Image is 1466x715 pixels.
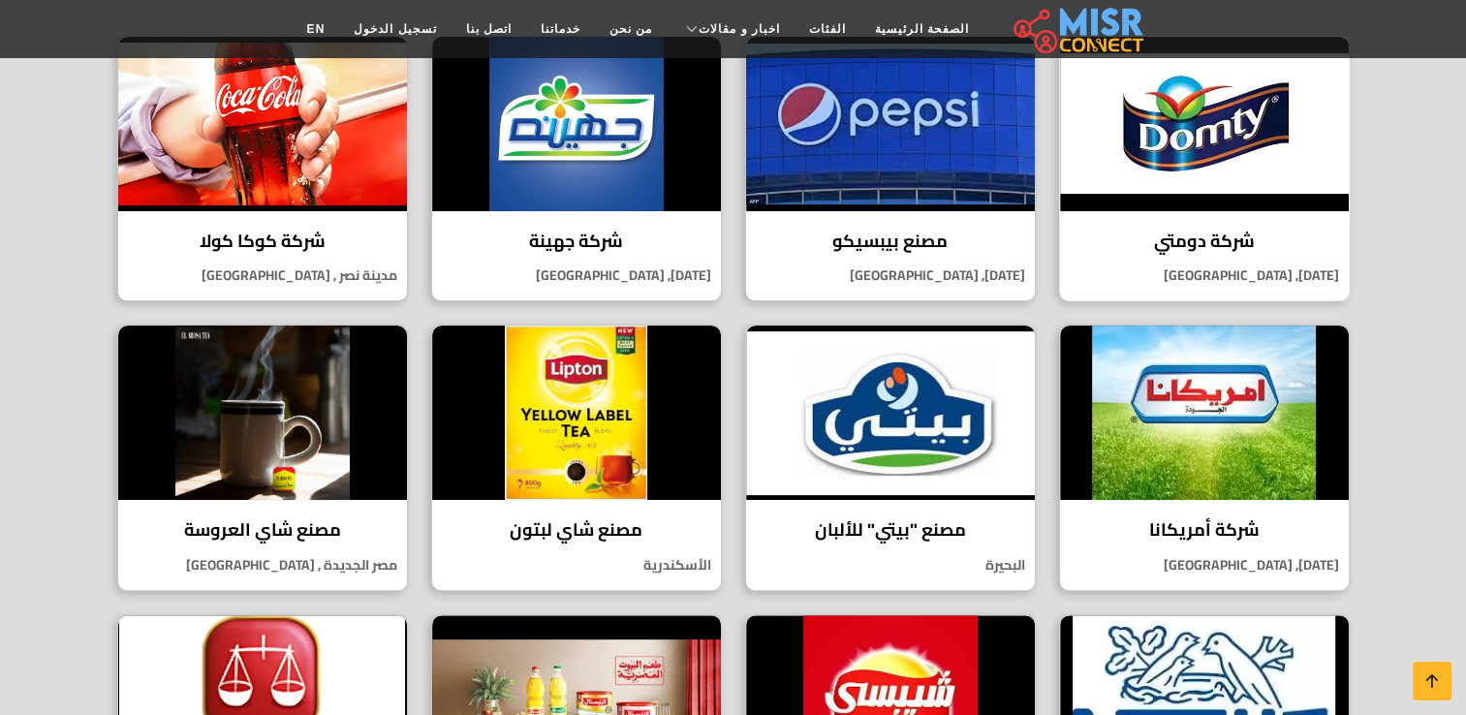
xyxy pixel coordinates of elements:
img: مصنع "بيتي" للألبان [746,326,1035,500]
a: مصنع شاي العروسة مصنع شاي العروسة مصر الجديدة , [GEOGRAPHIC_DATA] [106,325,420,591]
a: مصنع شاي لبتون مصنع شاي لبتون الأسكندرية [420,325,733,591]
p: مصر الجديدة , [GEOGRAPHIC_DATA] [118,555,407,575]
p: [DATE], [GEOGRAPHIC_DATA] [1060,555,1349,575]
img: main.misr_connect [1014,5,1143,53]
span: اخبار و مقالات [699,20,780,38]
img: شركة أمريكانا [1060,326,1349,500]
h4: شركة كوكا كولا [133,231,392,252]
img: مصنع بيبسيكو [746,37,1035,211]
a: مصنع بيبسيكو مصنع بيبسيكو [DATE], [GEOGRAPHIC_DATA] [733,36,1047,302]
a: خدماتنا [526,11,595,47]
p: الأسكندرية [432,555,721,575]
a: شركة دومتي شركة دومتي [DATE], [GEOGRAPHIC_DATA] [1047,36,1361,302]
h4: مصنع شاي لبتون [447,519,706,541]
a: شركة أمريكانا شركة أمريكانا [DATE], [GEOGRAPHIC_DATA] [1047,325,1361,591]
a: الصفحة الرئيسية [860,11,983,47]
p: البحيرة [746,555,1035,575]
a: EN [293,11,340,47]
h4: مصنع "بيتي" للألبان [761,519,1020,541]
p: [DATE], [GEOGRAPHIC_DATA] [746,265,1035,286]
a: اتصل بنا [452,11,526,47]
p: [DATE], [GEOGRAPHIC_DATA] [1060,265,1349,286]
p: مدينة نصر , [GEOGRAPHIC_DATA] [118,265,407,286]
a: شركة كوكا كولا شركة كوكا كولا مدينة نصر , [GEOGRAPHIC_DATA] [106,36,420,302]
img: مصنع شاي العروسة [118,326,407,500]
h4: شركة دومتي [1075,231,1334,252]
h4: مصنع شاي العروسة [133,519,392,541]
h4: مصنع بيبسيكو [761,231,1020,252]
img: شركة دومتي [1060,37,1349,211]
h4: شركة جهينة [447,231,706,252]
a: اخبار و مقالات [667,11,795,47]
a: تسجيل الدخول [339,11,451,47]
img: مصنع شاي لبتون [432,326,721,500]
img: شركة جهينة [432,37,721,211]
a: مصنع "بيتي" للألبان مصنع "بيتي" للألبان البحيرة [733,325,1047,591]
a: شركة جهينة شركة جهينة [DATE], [GEOGRAPHIC_DATA] [420,36,733,302]
h4: شركة أمريكانا [1075,519,1334,541]
p: [DATE], [GEOGRAPHIC_DATA] [432,265,721,286]
a: من نحن [595,11,667,47]
img: شركة كوكا كولا [118,37,407,211]
a: الفئات [795,11,860,47]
